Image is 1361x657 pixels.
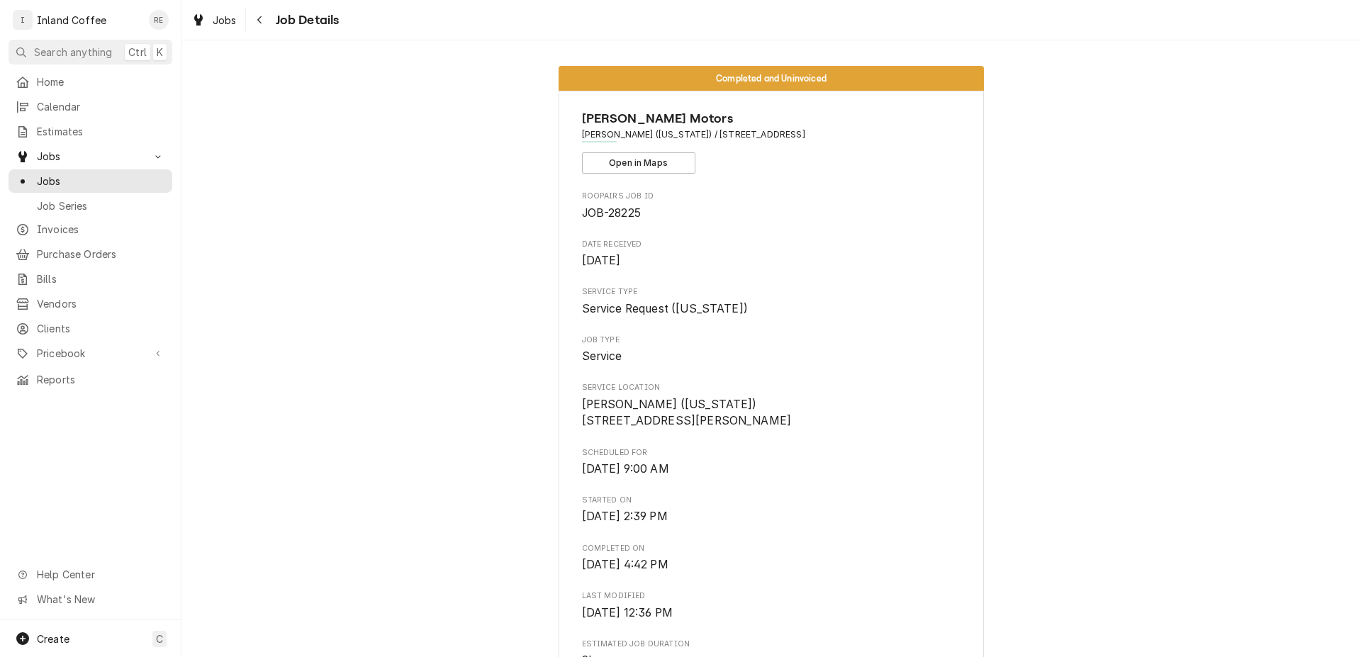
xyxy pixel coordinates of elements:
span: Address [582,128,961,141]
span: [PERSON_NAME] ([US_STATE]) [STREET_ADDRESS][PERSON_NAME] [582,398,792,428]
span: Estimated Job Duration [582,639,961,650]
span: Started On [582,495,961,506]
span: JOB-28225 [582,206,641,220]
a: Jobs [9,169,172,193]
div: Last Modified [582,590,961,621]
span: Jobs [213,13,237,28]
div: Started On [582,495,961,525]
span: Roopairs Job ID [582,191,961,202]
span: Create [37,633,69,645]
a: Go to Pricebook [9,342,172,365]
div: Status [559,66,984,91]
span: Reports [37,372,165,387]
span: Service Request ([US_STATE]) [582,302,748,315]
span: Last Modified [582,590,961,602]
span: Job Type [582,348,961,365]
span: Pricebook [37,346,144,361]
span: Purchase Orders [37,247,165,262]
a: Go to What's New [9,588,172,611]
span: Service Type [582,301,961,318]
div: Job Type [582,335,961,365]
span: Date Received [582,252,961,269]
a: Clients [9,317,172,340]
span: [DATE] 12:36 PM [582,606,673,619]
span: Clients [37,321,165,336]
span: Scheduled For [582,461,961,478]
div: Roopairs Job ID [582,191,961,221]
span: Invoices [37,222,165,237]
span: Started On [582,508,961,525]
span: Jobs [37,174,165,189]
span: K [157,45,163,60]
span: Completed On [582,556,961,573]
div: RE [149,10,169,30]
span: Service Location [582,382,961,393]
span: Scheduled For [582,447,961,459]
span: Service [582,349,622,363]
a: Home [9,70,172,94]
span: Completed and Uninvoiced [716,74,827,83]
span: Date Received [582,239,961,250]
span: Service Location [582,396,961,429]
button: Navigate back [249,9,271,31]
a: Bills [9,267,172,291]
span: Home [37,74,165,89]
span: [DATE] 9:00 AM [582,462,669,476]
span: Bills [37,271,165,286]
a: Jobs [186,9,242,32]
div: Service Type [582,286,961,317]
span: Completed On [582,543,961,554]
a: Estimates [9,120,172,143]
span: [DATE] 4:42 PM [582,558,668,571]
span: Job Type [582,335,961,346]
span: [DATE] 2:39 PM [582,510,668,523]
span: Job Series [37,198,165,213]
a: Go to Jobs [9,145,172,168]
span: What's New [37,592,164,607]
a: Reports [9,368,172,391]
span: Service Type [582,286,961,298]
span: [DATE] [582,254,621,267]
a: Purchase Orders [9,242,172,266]
button: Open in Maps [582,152,695,174]
button: Search anythingCtrlK [9,40,172,64]
div: I [13,10,33,30]
span: Last Modified [582,605,961,622]
span: Job Details [271,11,340,30]
div: Completed On [582,543,961,573]
a: Go to Help Center [9,563,172,586]
div: Scheduled For [582,447,961,478]
a: Vendors [9,292,172,315]
a: Invoices [9,218,172,241]
span: Help Center [37,567,164,582]
span: Ctrl [128,45,147,60]
div: Service Location [582,382,961,429]
span: Jobs [37,149,144,164]
span: Estimates [37,124,165,139]
div: Inland Coffee [37,13,106,28]
span: Roopairs Job ID [582,205,961,222]
div: Client Information [582,109,961,174]
span: Calendar [37,99,165,114]
div: Date Received [582,239,961,269]
div: Ruth Easley's Avatar [149,10,169,30]
span: Vendors [37,296,165,311]
span: Search anything [34,45,112,60]
span: C [156,631,163,646]
a: Job Series [9,194,172,218]
span: Name [582,109,961,128]
a: Calendar [9,95,172,118]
